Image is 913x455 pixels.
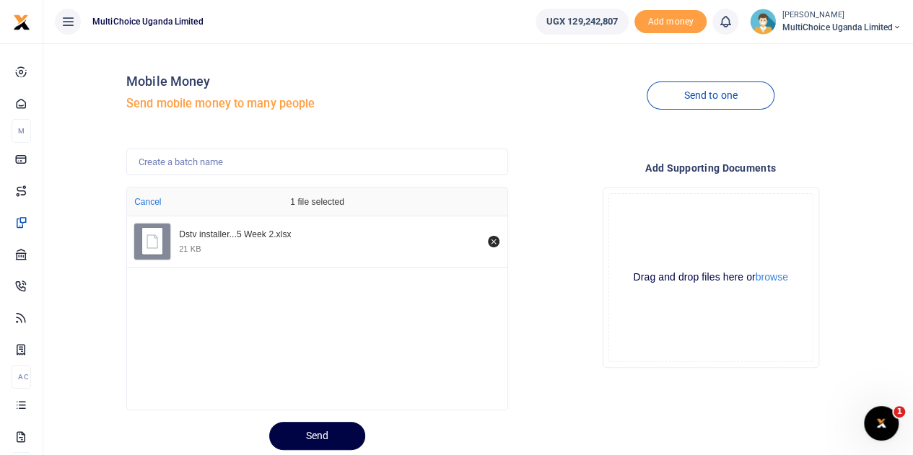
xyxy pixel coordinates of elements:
[647,81,774,110] a: Send to one
[750,9,901,35] a: profile-user [PERSON_NAME] MultiChoice Uganda Limited
[750,9,776,35] img: profile-user
[486,234,502,249] button: Remove file
[536,9,629,35] a: UGX 129,242,807
[126,97,508,111] h5: Send mobile money to many people
[269,422,365,450] button: Send
[179,229,480,241] div: Dstv installers Sept 25 Week 2.xlsx
[12,365,31,389] li: Ac
[530,9,635,35] li: Wallet ballance
[609,270,813,284] div: Drag and drop files here or
[126,187,508,410] div: File Uploader
[782,21,901,34] span: MultiChoice Uganda Limited
[126,149,508,176] input: Create a batch name
[864,406,899,441] iframe: Intercom live chat
[87,15,209,28] span: MultiChoice Uganda Limited
[13,16,30,27] a: logo-small logo-large logo-large
[520,160,901,176] h4: Add supporting Documents
[894,406,905,418] span: 1
[12,119,31,143] li: M
[130,193,165,211] button: Cancel
[756,272,788,282] button: browse
[634,15,707,26] a: Add money
[634,10,707,34] span: Add money
[179,244,201,254] div: 21 KB
[782,9,901,22] small: [PERSON_NAME]
[634,10,707,34] li: Toup your wallet
[256,187,379,216] div: 1 file selected
[546,14,619,29] span: UGX 129,242,807
[126,74,508,89] h4: Mobile Money
[13,14,30,31] img: logo-small
[603,187,819,368] div: File Uploader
